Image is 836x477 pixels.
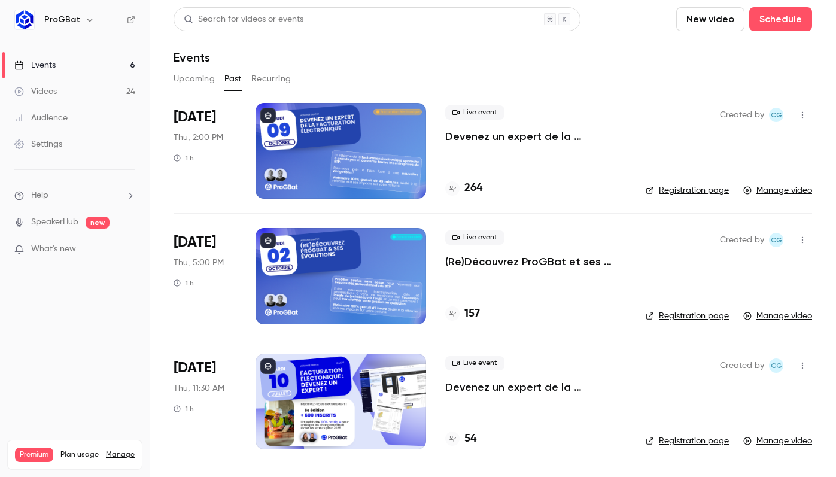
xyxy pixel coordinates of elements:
li: help-dropdown-opener [14,189,135,202]
span: Premium [15,448,53,462]
h6: ProGBat [44,14,80,26]
span: Created by [720,233,764,247]
a: 157 [445,306,480,322]
button: Upcoming [174,69,215,89]
img: ProGBat [15,10,34,29]
a: Devenez un expert de la facturation électronique 🚀 [445,129,627,144]
span: Charles Gallard [769,358,783,373]
span: CG [771,108,782,122]
div: 1 h [174,404,194,414]
iframe: Noticeable Trigger [121,244,135,255]
span: [DATE] [174,233,216,252]
span: CG [771,358,782,373]
span: What's new [31,243,76,256]
div: Settings [14,138,62,150]
div: Oct 2 Thu, 5:00 PM (Europe/Paris) [174,228,236,324]
a: Manage video [743,435,812,447]
span: [DATE] [174,358,216,378]
a: SpeakerHub [31,216,78,229]
a: 54 [445,431,476,447]
h4: 157 [464,306,480,322]
a: 264 [445,180,482,196]
span: Thu, 2:00 PM [174,132,223,144]
div: Audience [14,112,68,124]
button: Schedule [749,7,812,31]
div: 1 h [174,153,194,163]
a: Devenez un expert de la facturation électronique 🚀 [445,380,627,394]
div: Videos [14,86,57,98]
div: Events [14,59,56,71]
a: Manage video [743,184,812,196]
a: Manage [106,450,135,460]
span: Thu, 5:00 PM [174,257,224,269]
span: Created by [720,108,764,122]
a: Registration page [646,310,729,322]
button: New video [676,7,744,31]
span: Live event [445,356,504,370]
a: Registration page [646,184,729,196]
span: Plan usage [60,450,99,460]
div: 1 h [174,278,194,288]
span: new [86,217,110,229]
a: (Re)Découvrez ProGBat et ses évolutions [445,254,627,269]
h4: 264 [464,180,482,196]
span: Thu, 11:30 AM [174,382,224,394]
div: Jul 10 Thu, 11:30 AM (Europe/Paris) [174,354,236,449]
a: Registration page [646,435,729,447]
span: Charles Gallard [769,233,783,247]
button: Past [224,69,242,89]
span: Live event [445,105,504,120]
h4: 54 [464,431,476,447]
div: Search for videos or events [184,13,303,26]
span: Live event [445,230,504,245]
span: Created by [720,358,764,373]
h1: Events [174,50,210,65]
span: Help [31,189,48,202]
span: Charles Gallard [769,108,783,122]
div: Oct 9 Thu, 2:00 PM (Europe/Paris) [174,103,236,199]
button: Recurring [251,69,291,89]
a: Manage video [743,310,812,322]
span: CG [771,233,782,247]
span: [DATE] [174,108,216,127]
